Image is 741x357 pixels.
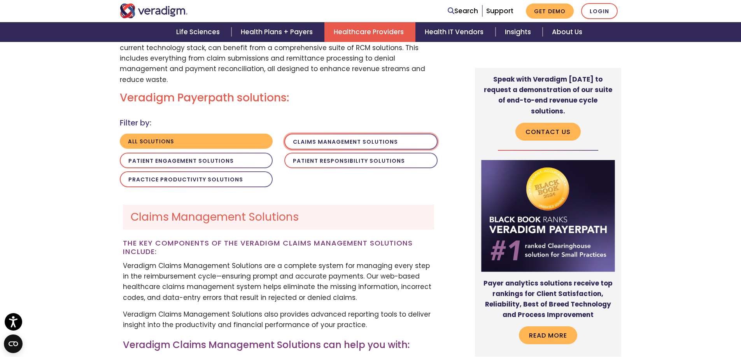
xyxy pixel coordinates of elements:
button: Patient Engagement Solutions [120,153,273,169]
a: About Us [543,22,592,42]
p: Effective RCM software for healthcare serves as the foundation of an efficient practice. By suppo... [120,22,438,85]
h2: Veradigm Payerpath solutions: [120,91,438,104]
a: Read more [519,326,577,344]
p: Veradigm Claims Management Solutions are a complete system for managing every step in the reimbur... [123,261,434,303]
iframe: Drift Chat Widget [586,91,732,348]
a: Insights [496,22,543,42]
a: Health IT Vendors [415,22,495,42]
a: Login [581,3,618,19]
a: Life Sciences [167,22,231,42]
a: Search [448,6,478,16]
h2: Claims Management Solutions [123,205,434,230]
h4: Filter by: [120,118,438,127]
h3: The key components of the Veradigm Claims Management Solutions Include: [123,239,434,256]
a: Get Demo [526,3,574,19]
a: Healthcare Providers [324,22,415,42]
h3: Veradigm Claims Management Solutions can help you with: [123,340,434,351]
button: All solutions [120,134,273,149]
button: Open CMP widget [4,334,23,353]
img: Veradigm logo [120,3,188,18]
p: Veradigm Claims Management Solutions also provides advanced reporting tools to deliver insight in... [123,309,434,330]
strong: Payer analytics solutions receive top rankings for Client Satisfaction, Reliability, Best of Bree... [483,278,613,319]
a: Health Plans + Payers [231,22,324,42]
a: Support [486,6,513,16]
button: Claims Management Solutions [284,134,438,150]
a: Contact Us [515,123,581,141]
button: Practice Productivity Solutions [120,171,273,187]
button: Patient Responsibility Solutions [284,153,438,169]
strong: Speak with Veradigm [DATE] to request a demonstration of our suite of end-to-end revenue cycle so... [484,75,612,116]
